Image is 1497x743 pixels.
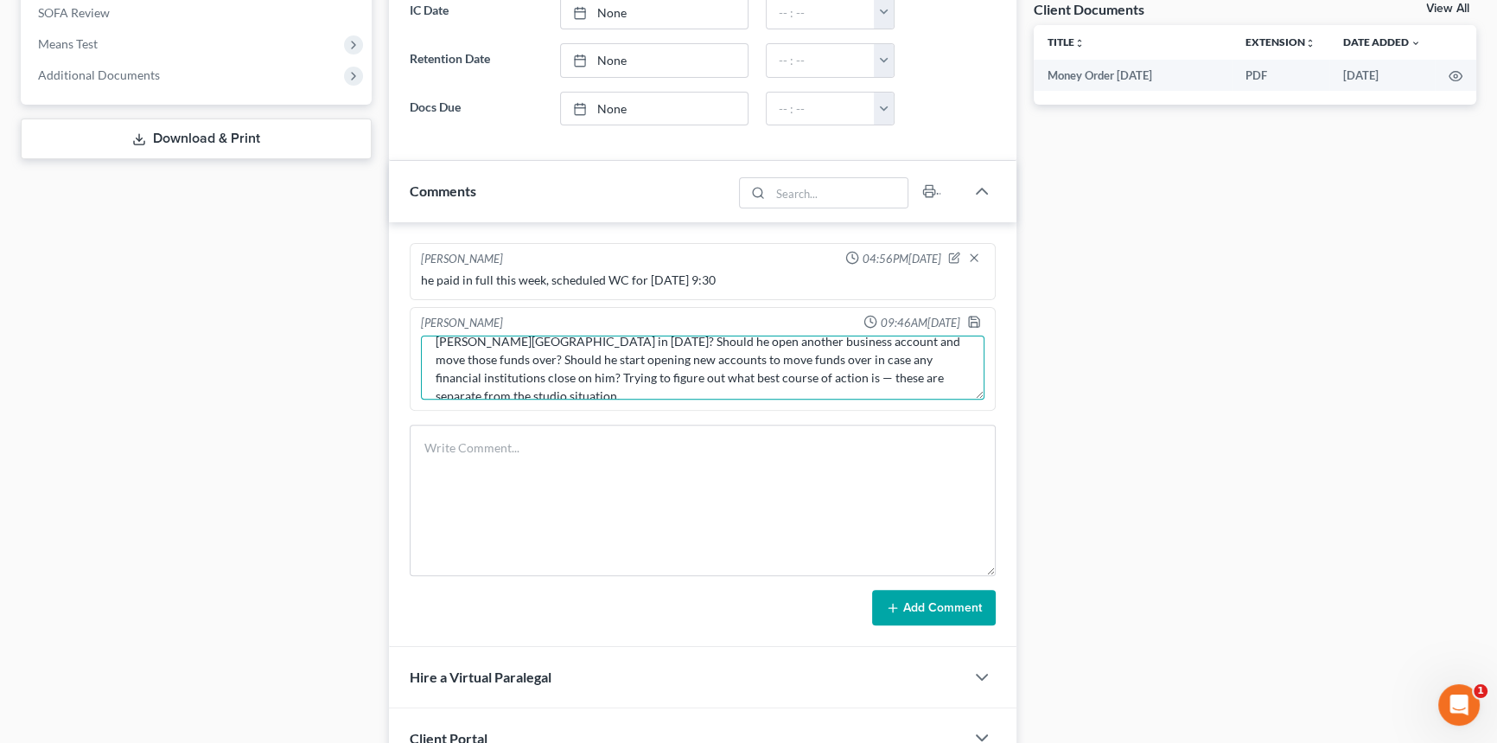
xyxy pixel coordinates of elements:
a: Date Added expand_more [1343,35,1421,48]
label: Retention Date [401,43,551,78]
a: None [561,93,747,125]
span: 04:56PM[DATE] [863,251,941,267]
i: unfold_more [1074,38,1085,48]
span: 1 [1474,684,1487,698]
div: [PERSON_NAME] [421,251,503,268]
a: None [561,44,747,77]
button: Add Comment [872,590,996,626]
a: Extensionunfold_more [1245,35,1315,48]
td: [DATE] [1329,60,1435,91]
a: View All [1426,3,1469,15]
span: Additional Documents [38,67,160,82]
div: [PERSON_NAME] [421,315,503,332]
span: Hire a Virtual Paralegal [410,669,551,685]
a: Download & Print [21,118,372,159]
td: PDF [1232,60,1329,91]
i: unfold_more [1305,38,1315,48]
span: Comments [410,183,476,199]
a: Titleunfold_more [1048,35,1085,48]
span: Means Test [38,36,98,51]
div: he paid in full this week, scheduled WC for [DATE] 9:30 [421,272,984,289]
iframe: Intercom live chat [1438,684,1480,726]
span: 09:46AM[DATE] [881,315,960,331]
span: SOFA Review [38,5,110,20]
input: -- : -- [767,44,876,77]
i: expand_more [1411,38,1421,48]
td: Money Order [DATE] [1034,60,1233,91]
label: Docs Due [401,92,551,126]
input: -- : -- [767,93,876,125]
input: Search... [770,178,908,208]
